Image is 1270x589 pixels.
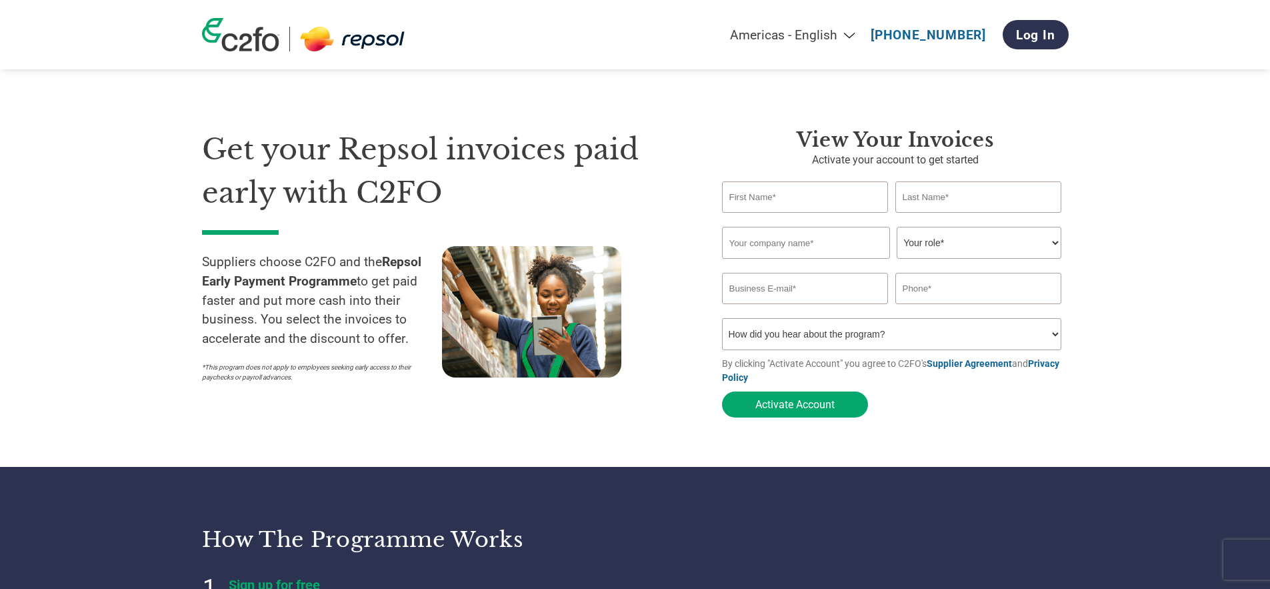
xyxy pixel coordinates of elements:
h3: How the programme works [202,526,619,553]
a: Log In [1003,20,1069,49]
h1: Get your Repsol invoices paid early with C2FO [202,128,682,214]
div: Inavlid Email Address [722,306,889,313]
div: Invalid company name or company name is too long [722,260,1062,267]
img: c2fo logo [202,18,279,51]
p: Activate your account to get started [722,152,1069,168]
div: Inavlid Phone Number [895,306,1062,313]
p: Suppliers choose C2FO and the to get paid faster and put more cash into their business. You selec... [202,253,442,349]
p: *This program does not apply to employees seeking early access to their paychecks or payroll adva... [202,362,429,382]
div: Invalid first name or first name is too long [722,214,889,221]
input: Last Name* [895,181,1062,213]
input: First Name* [722,181,889,213]
img: supply chain worker [442,246,621,378]
a: Supplier Agreement [927,358,1012,369]
input: Invalid Email format [722,273,889,304]
img: Repsol [300,27,405,51]
a: [PHONE_NUMBER] [871,27,986,43]
a: Privacy Policy [722,358,1059,383]
button: Activate Account [722,392,868,418]
div: Invalid last name or last name is too long [895,214,1062,221]
input: Your company name* [722,227,890,259]
strong: Repsol Early Payment Programme [202,254,421,289]
h3: View your invoices [722,128,1069,152]
p: By clicking "Activate Account" you agree to C2FO's and [722,357,1069,385]
input: Phone* [895,273,1062,304]
select: Title/Role [897,227,1061,259]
